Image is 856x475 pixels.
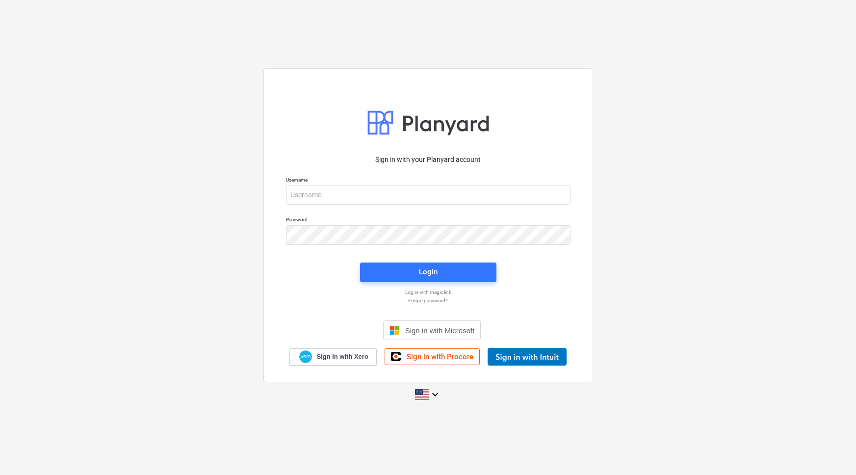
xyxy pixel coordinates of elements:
a: Forgot password? [281,297,575,304]
div: Login [419,265,438,278]
p: Username [286,177,571,185]
a: Log in with magic link [281,289,575,295]
a: Sign in with Xero [289,348,377,366]
p: Sign in with your Planyard account [286,155,571,165]
span: Sign in with Microsoft [405,326,475,335]
span: Sign in with Xero [316,352,368,361]
i: keyboard_arrow_down [429,389,441,400]
input: Username [286,185,571,205]
p: Password [286,216,571,225]
button: Login [360,263,496,282]
img: Xero logo [299,350,312,364]
a: Sign in with Procore [385,348,480,365]
span: Sign in with Procore [407,352,473,361]
img: Microsoft logo [389,325,399,335]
